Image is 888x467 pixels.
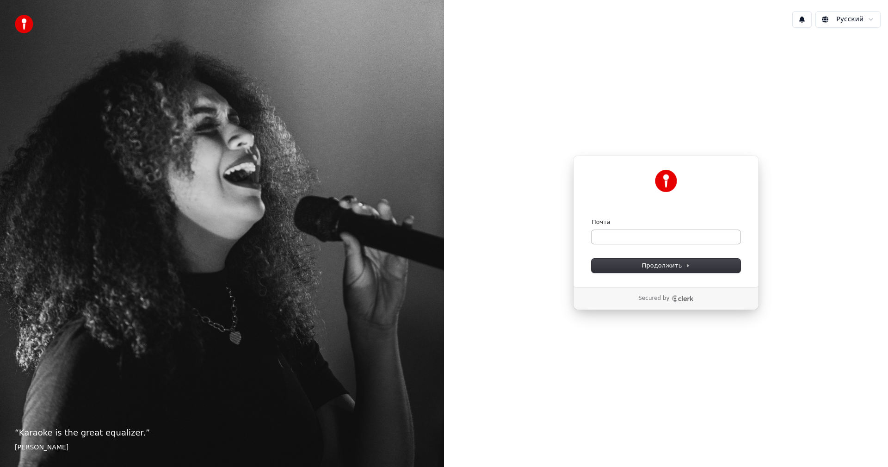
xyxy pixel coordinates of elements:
img: youka [15,15,33,33]
p: Secured by [638,295,669,302]
footer: [PERSON_NAME] [15,443,429,452]
a: Clerk logo [672,295,694,302]
img: Youka [655,170,677,192]
button: Продолжить [592,259,740,273]
span: Продолжить [642,262,691,270]
p: “ Karaoke is the great equalizer. ” [15,426,429,439]
label: Почта [592,218,610,226]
